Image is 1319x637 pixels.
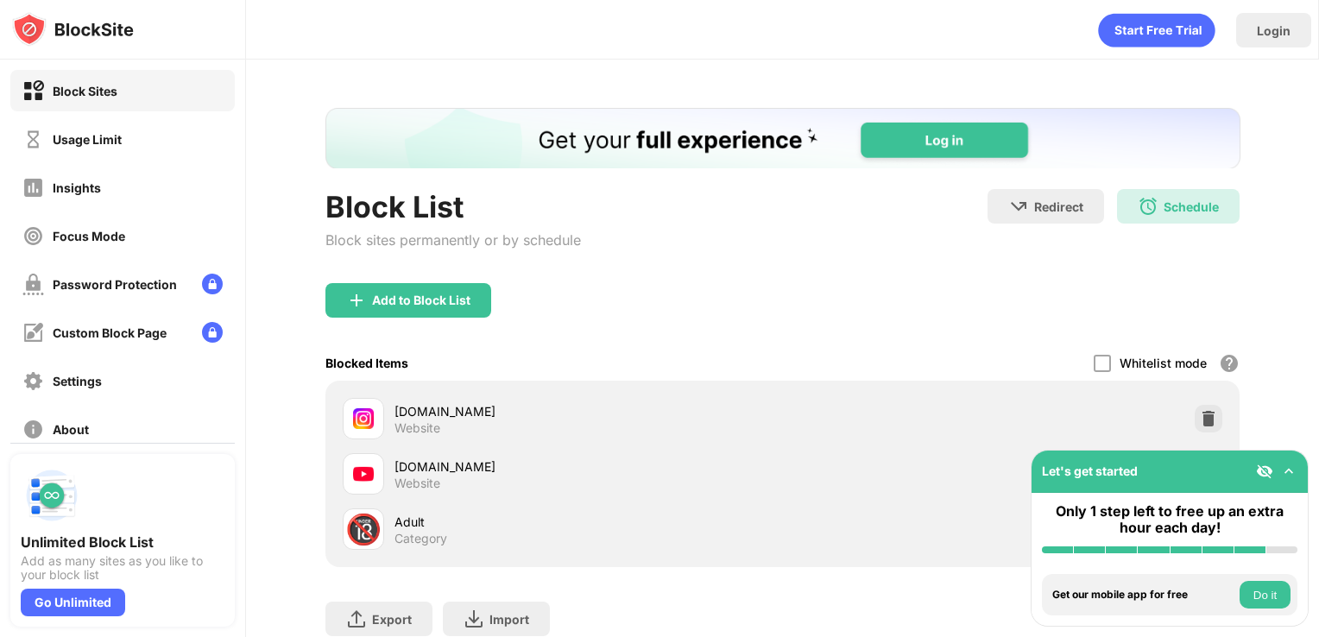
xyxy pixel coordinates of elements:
[22,419,44,440] img: about-off.svg
[53,374,102,388] div: Settings
[1256,463,1273,480] img: eye-not-visible.svg
[53,325,167,340] div: Custom Block Page
[325,189,581,224] div: Block List
[1042,503,1297,536] div: Only 1 step left to free up an extra hour each day!
[325,356,408,370] div: Blocked Items
[53,180,101,195] div: Insights
[1120,356,1207,370] div: Whitelist mode
[22,129,44,150] img: time-usage-off.svg
[353,408,374,429] img: favicons
[202,274,223,294] img: lock-menu.svg
[22,80,44,102] img: block-on.svg
[1098,13,1215,47] div: animation
[22,274,44,295] img: password-protection-off.svg
[394,531,447,546] div: Category
[53,277,177,292] div: Password Protection
[1042,464,1138,478] div: Let's get started
[345,512,382,547] div: 🔞
[1052,589,1235,601] div: Get our mobile app for free
[489,612,529,627] div: Import
[372,612,412,627] div: Export
[22,177,44,199] img: insights-off.svg
[394,457,783,476] div: [DOMAIN_NAME]
[372,293,470,307] div: Add to Block List
[394,402,783,420] div: [DOMAIN_NAME]
[394,513,783,531] div: Adult
[12,12,134,47] img: logo-blocksite.svg
[22,322,44,344] img: customize-block-page-off.svg
[21,554,224,582] div: Add as many sites as you like to your block list
[202,322,223,343] img: lock-menu.svg
[22,225,44,247] img: focus-off.svg
[394,476,440,491] div: Website
[1280,463,1297,480] img: omni-setup-toggle.svg
[21,589,125,616] div: Go Unlimited
[325,108,1240,168] iframe: Banner
[21,533,224,551] div: Unlimited Block List
[53,422,89,437] div: About
[394,420,440,436] div: Website
[22,370,44,392] img: settings-off.svg
[53,84,117,98] div: Block Sites
[53,132,122,147] div: Usage Limit
[21,464,83,527] img: push-block-list.svg
[353,464,374,484] img: favicons
[1257,23,1291,38] div: Login
[1164,199,1219,214] div: Schedule
[325,231,581,249] div: Block sites permanently or by schedule
[1034,199,1083,214] div: Redirect
[1240,581,1291,609] button: Do it
[53,229,125,243] div: Focus Mode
